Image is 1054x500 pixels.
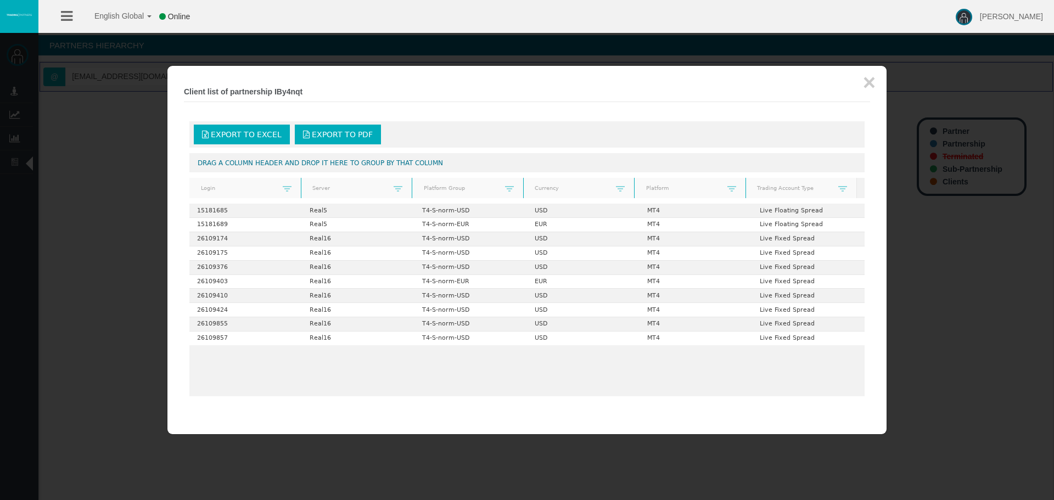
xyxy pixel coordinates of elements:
td: T4-S-norm-USD [414,317,527,332]
td: MT4 [640,261,752,275]
td: Real5 [302,204,414,218]
a: Platform [639,181,727,196]
td: T4-S-norm-USD [414,303,527,317]
td: USD [527,317,640,332]
td: T4-S-norm-USD [414,232,527,246]
b: Client list of partnership IBy4nqt [184,87,302,96]
td: MT4 [640,246,752,261]
td: Live Fixed Spread [752,275,865,289]
td: MT4 [640,317,752,332]
td: USD [527,303,640,317]
td: Real16 [302,275,414,289]
td: MT4 [640,218,752,232]
td: 15181689 [189,218,302,232]
td: EUR [527,218,640,232]
td: MT4 [640,289,752,303]
td: Live Fixed Spread [752,261,865,275]
td: T4-S-norm-USD [414,289,527,303]
a: Login [194,181,282,196]
td: T4-S-norm-USD [414,261,527,275]
td: USD [527,232,640,246]
td: Live Floating Spread [752,204,865,218]
td: T4-S-norm-USD [414,246,527,261]
a: Currency [528,181,616,196]
a: Export to PDF [295,125,381,144]
td: Live Floating Spread [752,218,865,232]
button: × [863,71,876,93]
span: English Global [80,12,144,20]
td: Real16 [302,232,414,246]
td: 26109175 [189,246,302,261]
span: Export to PDF [312,130,373,139]
td: Live Fixed Spread [752,303,865,317]
td: MT4 [640,232,752,246]
img: logo.svg [5,13,33,17]
td: Real5 [302,218,414,232]
td: T4-S-norm-USD [414,204,527,218]
td: Live Fixed Spread [752,232,865,246]
td: 26109403 [189,275,302,289]
td: USD [527,204,640,218]
td: MT4 [640,332,752,345]
td: Real16 [302,317,414,332]
td: 26109410 [189,289,302,303]
td: MT4 [640,303,752,317]
td: Real16 [302,332,414,345]
td: Real16 [302,303,414,317]
td: Live Fixed Spread [752,246,865,261]
td: USD [527,261,640,275]
td: 26109855 [189,317,302,332]
td: MT4 [640,275,752,289]
td: T4-S-norm-EUR [414,275,527,289]
td: USD [527,246,640,261]
td: Real16 [302,246,414,261]
td: T4-S-norm-EUR [414,218,527,232]
td: Live Fixed Spread [752,332,865,345]
a: Export to Excel [194,125,290,144]
td: 26109376 [189,261,302,275]
div: Drag a column header and drop it here to group by that column [189,153,865,172]
td: T4-S-norm-USD [414,332,527,345]
img: user-image [956,9,972,25]
td: 15181685 [189,204,302,218]
td: USD [527,289,640,303]
td: MT4 [640,204,752,218]
td: EUR [527,275,640,289]
span: [PERSON_NAME] [980,12,1043,21]
td: USD [527,332,640,345]
td: Live Fixed Spread [752,317,865,332]
td: Live Fixed Spread [752,289,865,303]
span: Online [168,12,190,21]
a: Platform Group [417,181,504,196]
td: Real16 [302,289,414,303]
td: 26109424 [189,303,302,317]
td: Real16 [302,261,414,275]
span: Export to Excel [211,130,282,139]
a: Trading Account Type [750,181,838,196]
td: 26109174 [189,232,302,246]
td: 26109857 [189,332,302,345]
a: Server [306,181,394,196]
